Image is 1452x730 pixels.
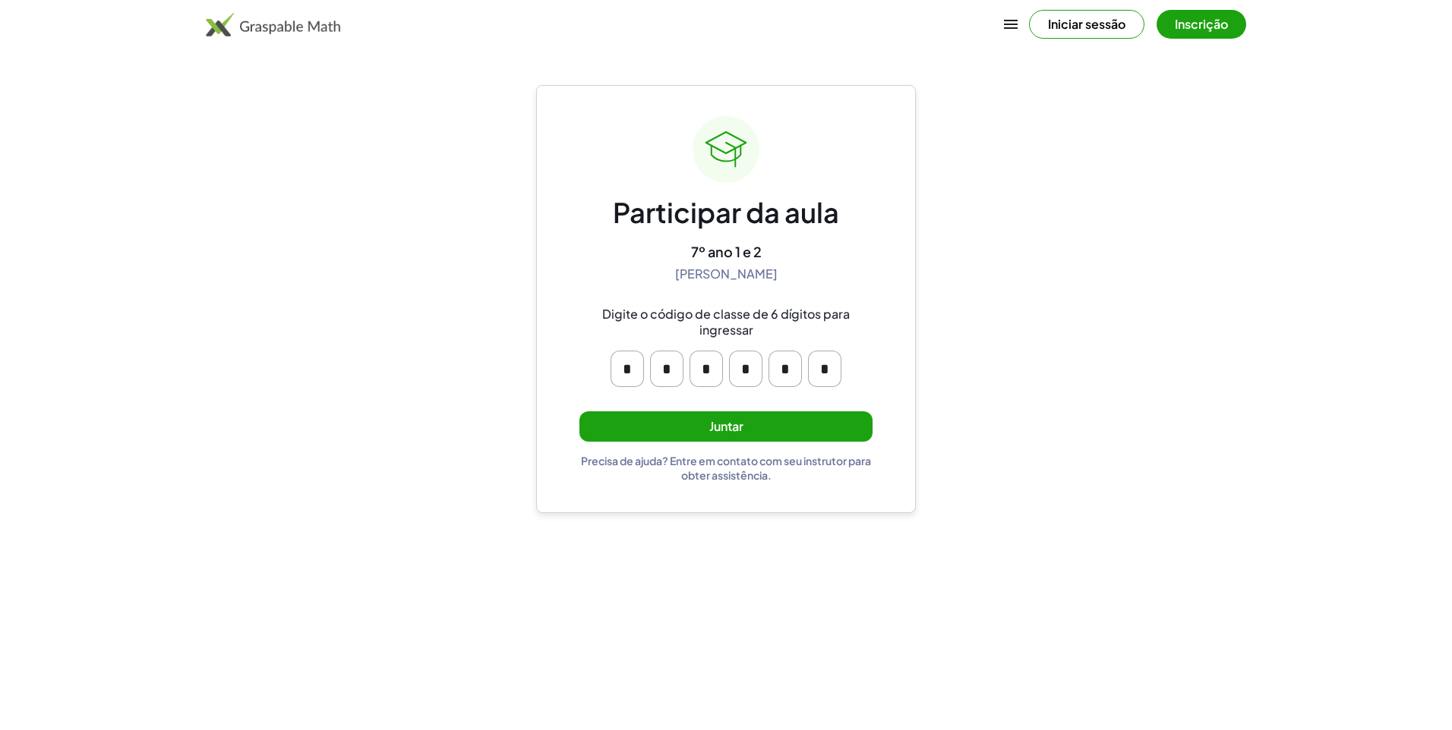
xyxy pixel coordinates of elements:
[1029,10,1144,39] button: Iniciar sessão
[579,454,873,481] div: Precisa de ajuda? Entre em contato com seu instrutor para obter assistência.
[650,351,683,387] input: Insira o caractere OTP 2
[1157,10,1246,39] button: Inscrição
[691,243,762,260] div: 7º ano 1 e 2
[579,411,873,442] button: Juntar
[729,351,762,387] input: Insira o caractere OTP 4
[613,195,839,231] div: Participar da aula
[808,351,841,387] input: Insira o caractere OTP 6
[675,266,778,282] div: [PERSON_NAME]
[769,351,802,387] input: Insira o caractere OTP 5
[611,351,644,387] input: Insira o caractere OTP 1
[690,351,723,387] input: Insira o caractere OTP 3
[579,307,873,338] div: Digite o código de classe de 6 dígitos para ingressar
